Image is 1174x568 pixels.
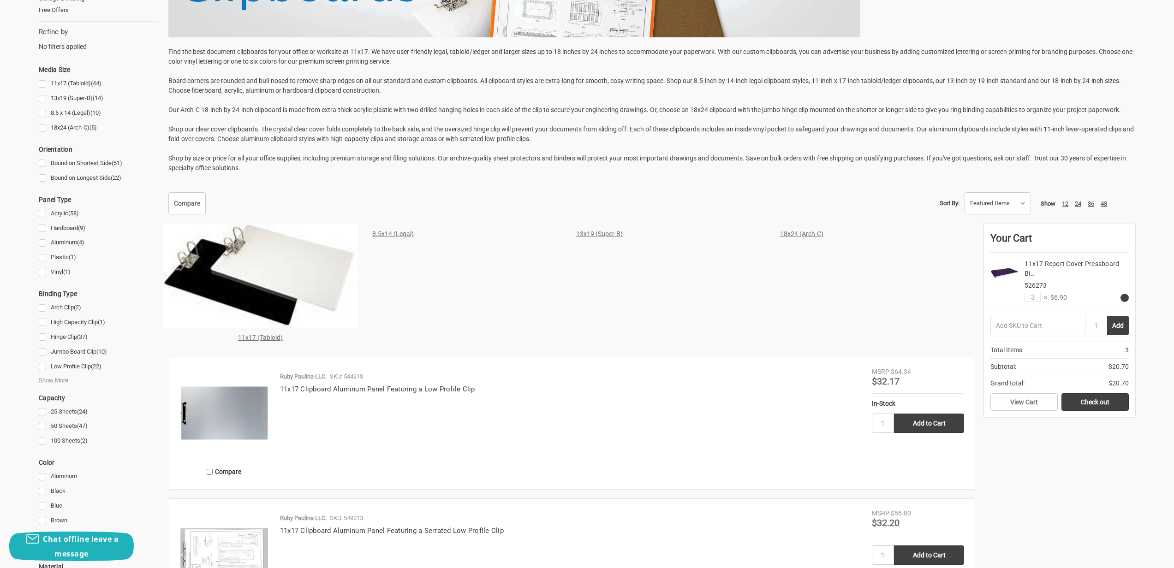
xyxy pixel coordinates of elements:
a: Jumbo Board Clip(10) [39,346,158,358]
h5: Capacity [39,392,158,403]
span: $32.17 [872,376,900,387]
span: Chat offline leave a message [43,534,119,559]
a: Hardboard(9) [39,222,158,235]
span: (22) [91,363,101,370]
a: 24 [1075,200,1081,207]
span: (14) [93,95,103,101]
span: $32.20 [872,517,900,528]
button: Add [1107,316,1129,335]
input: Compare [207,469,213,475]
a: 11x17 Clipboard Aluminum Panel Featuring a Low Profile Clip [280,385,475,393]
span: $64.34 [891,368,911,375]
a: Aluminum(4) [39,237,158,249]
a: View Cart [990,393,1058,411]
span: × [1041,293,1047,302]
span: Show [1041,200,1055,207]
a: 50 Sheets(47) [39,420,158,432]
label: Sort By: [940,196,959,210]
a: Vinyl(1) [39,266,158,278]
span: $56.00 [891,509,911,517]
a: 11x17 Clipboard Aluminum Panel Featuring a Serrated Low Profile Clip [280,527,504,535]
a: 11x17 (Tabloid) [238,334,283,341]
span: 526273 [1025,282,1047,289]
label: Compare [178,464,270,479]
h5: Panel Type [39,194,158,205]
a: 12 [1062,200,1068,207]
a: Blue [39,500,158,512]
img: 11x17 Clipboard Aluminum Panel Featuring a Low Profile Clip [178,367,270,459]
p: SKU: 549213 [330,514,363,523]
h5: Media Size [39,64,158,75]
span: (58) [68,210,79,217]
span: (4) [77,239,84,246]
a: 11x17 (Tabloid)(44) [39,77,158,90]
a: Arch Clip(2) [39,302,158,314]
a: Hinge Clip(37) [39,331,158,343]
a: 48 [1101,200,1107,207]
a: Check out [1061,393,1129,411]
h5: Orientation [39,144,158,155]
a: 8.5x14 (Legal) [372,230,414,237]
span: (1) [69,254,76,260]
input: Add SKU to Cart [990,316,1085,335]
h5: Color [39,457,158,468]
input: Add to Cart [894,414,964,433]
span: (37) [77,333,88,340]
a: Plastic(1) [39,251,158,264]
span: (2) [80,437,88,444]
a: Acrylic(58) [39,207,158,220]
p: Ruby Paulina LLC. [280,514,327,523]
h5: Binding Type [39,288,158,299]
h5: Refine by [39,27,158,37]
span: (5) [89,124,97,131]
span: (1) [63,268,71,275]
div: Your Cart [990,231,1129,253]
span: (1) [98,319,105,325]
span: (44) [91,80,101,87]
span: (10) [96,348,107,355]
a: 18x24 (Arch-C) [780,230,823,237]
a: 11x17 Report Cover Pressboard Bi… [1025,260,1119,277]
button: Chat offline leave a message [9,532,134,561]
span: Total Items: [990,345,1024,355]
div: MSRP [872,509,889,518]
a: Low Profile Clip(22) [39,361,158,373]
span: 3 [1125,345,1129,355]
a: Free Offers [39,4,158,16]
a: 100 Sheets(2) [39,435,158,447]
a: Clear [39,529,158,542]
a: High Capacity Clip(1) [39,316,158,329]
a: 8.5 x 14 (Legal)(10) [39,107,158,119]
span: Subtotal: [990,362,1016,372]
span: (10) [90,109,101,116]
div: No filters applied [39,27,158,52]
a: 13x19 (Super-B) [576,230,623,237]
a: 36 [1088,200,1094,207]
span: (2) [74,304,81,311]
a: Bound on Longest Side(22) [39,172,158,184]
span: $20.70 [1108,362,1129,372]
p: SKU: 544213 [330,372,363,381]
span: Grand total: [990,379,1025,388]
a: Bound on Shortest Side(51) [39,157,158,170]
img: 11x17 Report Cover Pressboard Binder PaperBoard Panels includes Fold-over Metal Fastener Louisian... [990,259,1018,287]
a: 25 Sheets(24) [39,406,158,418]
span: (51) [112,160,122,166]
a: Compare [168,192,206,214]
a: Black [39,485,158,497]
a: Show More [39,376,68,384]
div: In-Stock [872,399,964,408]
span: $20.70 [1108,379,1129,388]
img: 11x17 (Tabloid) [163,224,358,327]
a: 13x19 (Super-B)(14) [39,92,158,105]
span: (9) [78,225,85,231]
span: (47) [77,422,88,429]
p: Ruby Paulina LLC. [280,372,327,381]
